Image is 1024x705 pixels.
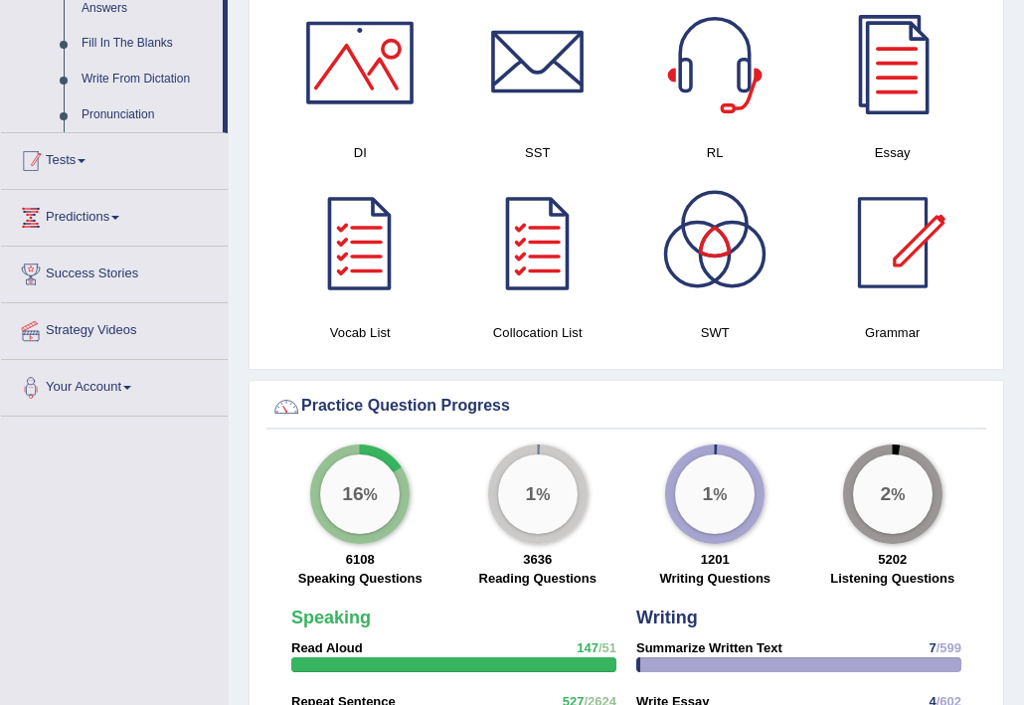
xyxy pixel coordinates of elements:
label: Reading Questions [479,569,597,588]
span: /51 [598,640,616,655]
h4: Vocab List [281,322,439,343]
label: Listening Questions [830,569,954,588]
label: Speaking Questions [298,569,423,588]
strong: 5202 [878,552,907,567]
div: Practice Question Progress [271,392,981,422]
h4: SST [459,142,617,163]
a: Your Account [1,360,228,410]
div: % [675,454,755,534]
h4: RL [636,142,794,163]
span: /599 [937,640,961,655]
big: 1 [703,483,714,505]
a: Write From Dictation [73,62,223,97]
h4: Grammar [814,322,972,343]
div: % [853,454,933,534]
a: Success Stories [1,247,228,296]
span: 147 [577,640,598,655]
strong: Read Aloud [291,640,363,655]
strong: 6108 [346,552,375,567]
strong: 1201 [701,552,730,567]
h4: SWT [636,322,794,343]
a: Tests [1,133,228,183]
span: 7 [929,640,936,655]
a: Strategy Videos [1,303,228,353]
h4: Essay [814,142,972,163]
big: 2 [880,483,891,505]
h4: DI [281,142,439,163]
div: % [320,454,400,534]
div: % [498,454,578,534]
strong: 3636 [523,552,552,567]
strong: Writing [636,608,698,627]
big: 16 [342,483,363,505]
strong: Speaking [291,608,371,627]
a: Fill In The Blanks [73,26,223,62]
a: Predictions [1,190,228,240]
h4: Collocation List [459,322,617,343]
strong: Summarize Written Text [636,640,782,655]
label: Writing Questions [659,569,770,588]
a: Pronunciation [73,97,223,133]
big: 1 [525,483,536,505]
